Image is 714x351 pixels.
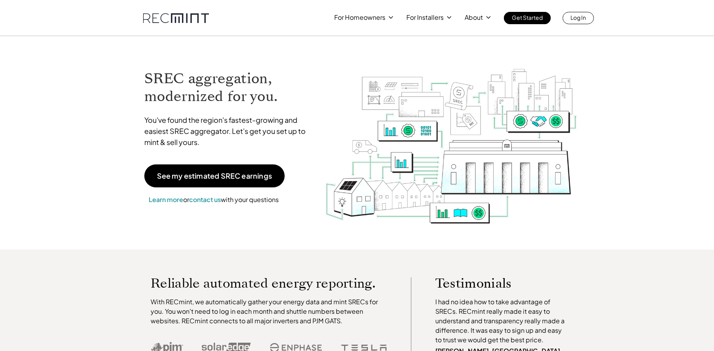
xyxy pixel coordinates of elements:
p: or with your questions [144,195,283,205]
a: Get Started [504,12,551,24]
p: For Homeowners [334,12,385,23]
p: See my estimated SREC earnings [157,172,272,179]
p: You've found the region's fastest-growing and easiest SREC aggregator. Let's get you set up to mi... [144,114,313,148]
p: I had no idea how to take advantage of SRECs. RECmint really made it easy to understand and trans... [435,297,569,345]
p: Testimonials [435,277,553,289]
p: Log In [570,12,586,23]
img: RECmint value cycle [325,48,578,226]
p: With RECmint, we automatically gather your energy data and mint SRECs for you. You won't need to ... [151,297,387,326]
p: About [465,12,483,23]
p: Get Started [512,12,543,23]
h1: SREC aggregation, modernized for you. [144,70,313,105]
a: Log In [563,12,594,24]
p: Reliable automated energy reporting. [151,277,387,289]
a: See my estimated SREC earnings [144,164,285,187]
p: For Installers [406,12,444,23]
a: contact us [189,195,221,204]
a: Learn more [149,195,183,204]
